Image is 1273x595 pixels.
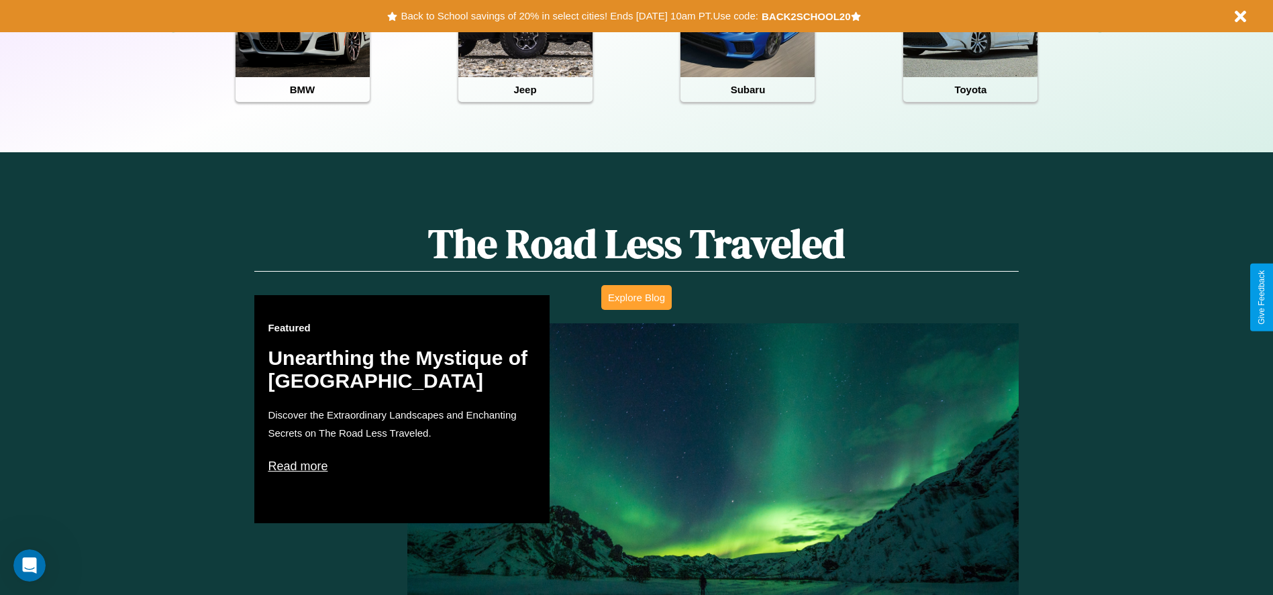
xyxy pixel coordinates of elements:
button: Back to School savings of 20% in select cities! Ends [DATE] 10am PT.Use code: [397,7,761,25]
h4: BMW [236,77,370,102]
h1: The Road Less Traveled [254,216,1018,272]
b: BACK2SCHOOL20 [762,11,851,22]
h4: Subaru [680,77,815,102]
iframe: Intercom live chat [13,549,46,582]
h4: Jeep [458,77,593,102]
button: Explore Blog [601,285,672,310]
h2: Unearthing the Mystique of [GEOGRAPHIC_DATA] [268,347,536,392]
h4: Toyota [903,77,1037,102]
p: Discover the Extraordinary Landscapes and Enchanting Secrets on The Road Less Traveled. [268,406,536,442]
div: Give Feedback [1257,270,1266,325]
p: Read more [268,455,536,477]
h3: Featured [268,322,536,333]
